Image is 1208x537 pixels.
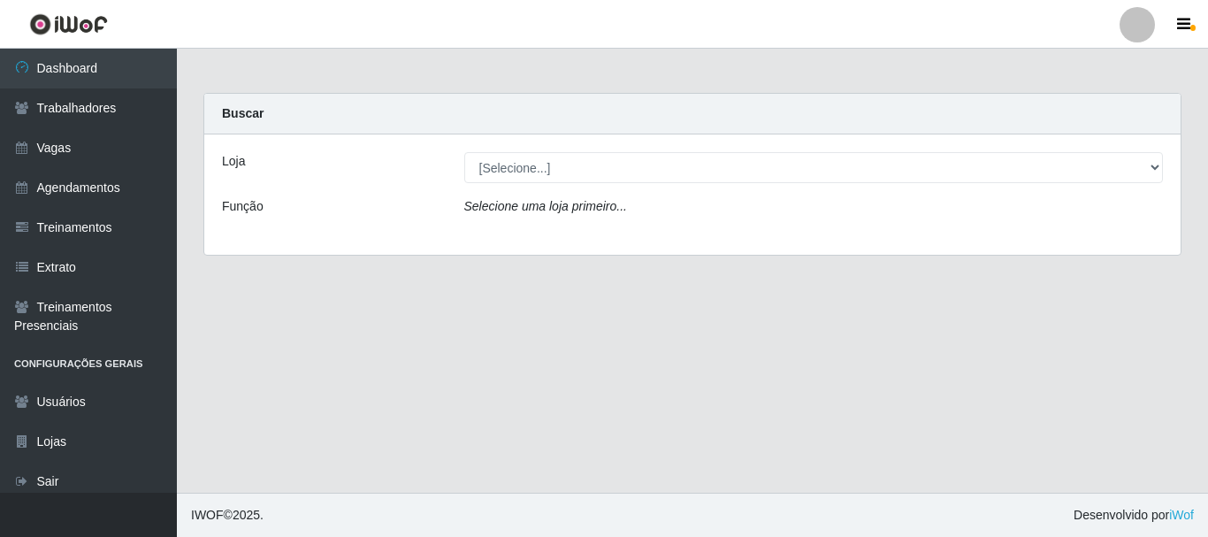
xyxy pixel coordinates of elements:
strong: Buscar [222,106,264,120]
img: CoreUI Logo [29,13,108,35]
a: iWof [1169,508,1194,522]
i: Selecione uma loja primeiro... [464,199,627,213]
span: IWOF [191,508,224,522]
span: Desenvolvido por [1074,506,1194,525]
label: Função [222,197,264,216]
label: Loja [222,152,245,171]
span: © 2025 . [191,506,264,525]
